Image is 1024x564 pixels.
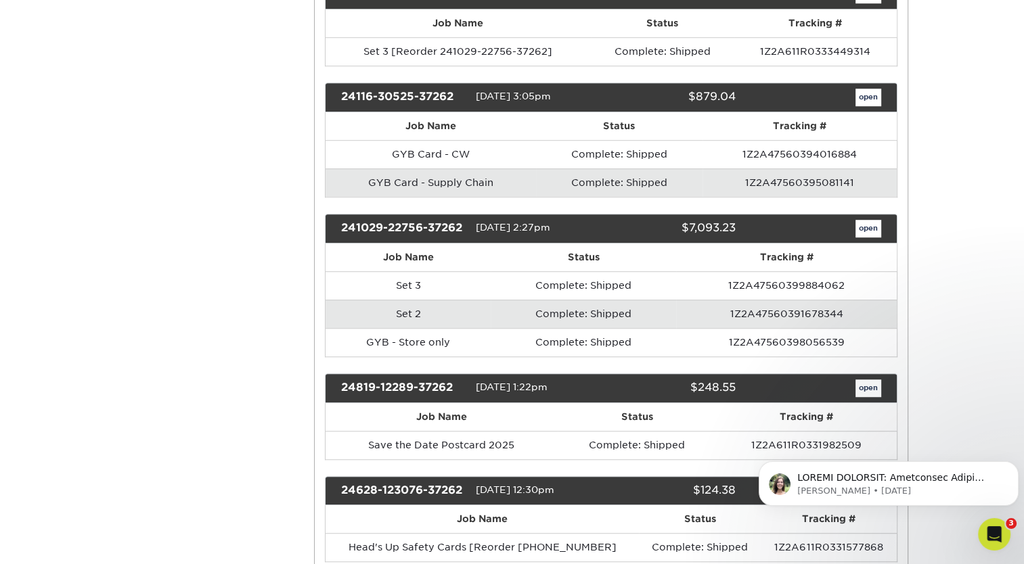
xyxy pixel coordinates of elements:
td: GYB - Store only [326,328,491,356]
div: 24628-123076-37262 [331,482,476,500]
th: Job Name [326,403,558,431]
th: Job Name [326,243,491,271]
td: GYB Card - CW [326,140,536,168]
th: Tracking # [676,243,896,271]
td: Complete: Shipped [491,328,676,356]
span: [DATE] 2:27pm [476,222,550,233]
div: $124.38 [601,482,746,500]
div: 241029-22756-37262 [331,220,476,237]
div: $879.04 [601,89,746,106]
th: Status [591,9,734,37]
td: Complete: Shipped [639,533,761,561]
td: Complete: Shipped [558,431,717,459]
td: 1Z2A47560391678344 [676,300,896,328]
a: open [855,89,881,106]
span: [DATE] 12:30pm [476,484,554,495]
th: Tracking # [717,403,897,431]
td: GYB Card - Supply Chain [326,168,536,197]
th: Job Name [326,112,536,140]
td: 1Z2A611R0331577868 [761,533,896,561]
td: Head's Up Safety Cards [Reorder [PHONE_NUMBER] [326,533,639,561]
th: Status [558,403,717,431]
span: [DATE] 3:05pm [476,91,551,101]
td: Complete: Shipped [491,271,676,300]
th: Status [491,243,676,271]
td: 1Z2A47560398056539 [676,328,896,356]
td: Save the Date Postcard 2025 [326,431,558,459]
span: [DATE] 1:22pm [476,381,548,392]
iframe: Intercom live chat [978,518,1010,550]
td: Complete: Shipped [491,300,676,328]
a: open [855,220,881,237]
td: Complete: Shipped [591,37,734,66]
a: open [855,379,881,397]
td: Set 3 [Reorder 241029-22756-37262] [326,37,591,66]
th: Job Name [326,9,591,37]
td: Set 3 [326,271,491,300]
div: 24819-12289-37262 [331,379,476,397]
td: Complete: Shipped [536,140,703,168]
th: Tracking # [703,112,897,140]
td: Complete: Shipped [536,168,703,197]
td: 1Z2A47560394016884 [703,140,897,168]
iframe: Intercom notifications message [753,433,1024,527]
div: 24116-30525-37262 [331,89,476,106]
th: Status [639,505,761,533]
td: Set 2 [326,300,491,328]
th: Tracking # [734,9,897,37]
td: 1Z2A47560395081141 [703,168,897,197]
td: 1Z2A611R0333449314 [734,37,897,66]
th: Status [536,112,703,140]
td: 1Z2A611R0331982509 [717,431,897,459]
div: $7,093.23 [601,220,746,237]
div: $248.55 [601,379,746,397]
span: 3 [1006,518,1017,529]
td: 1Z2A47560399884062 [676,271,896,300]
th: Job Name [326,505,639,533]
